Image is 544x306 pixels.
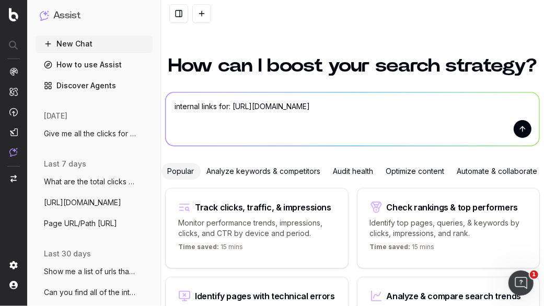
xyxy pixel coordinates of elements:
iframe: Intercom live chat [508,270,534,296]
img: My account [9,281,18,289]
span: Time saved: [178,243,219,251]
span: last 7 days [44,159,86,169]
div: Check rankings & top performers [387,203,518,211]
span: [URL][DOMAIN_NAME] [44,197,121,208]
a: How to use Assist [36,56,153,73]
div: Track clicks, traffic, & impressions [195,203,331,211]
button: Can you find all of the internal links f [36,284,153,301]
button: Give me all the clicks for these urls ov [36,125,153,142]
span: Show me a list of urls that contain "/pc [44,266,136,277]
div: Popular [161,163,201,180]
img: Setting [9,261,18,269]
img: Intelligence [9,87,18,96]
span: Give me all the clicks for these urls ov [44,128,136,139]
p: 15 mins [178,243,243,255]
span: Can you find all of the internal links f [44,287,136,298]
div: Identify pages with technical errors [195,292,335,300]
span: [DATE] [44,111,67,121]
button: Assist [40,8,148,23]
img: Assist [40,10,49,20]
a: Discover Agents [36,77,153,94]
button: Show me a list of urls that contain "/pc [36,263,153,280]
span: Time saved: [370,243,411,251]
button: What are the total clicks and impression [36,173,153,190]
img: Switch project [10,175,17,182]
span: Page URL/Path [URL] [44,218,117,229]
button: New Chat [36,36,153,52]
div: Automate & collaborate [451,163,544,180]
span: 1 [530,270,538,279]
img: Activation [9,108,18,116]
div: Optimize content [380,163,451,180]
img: Studio [9,128,18,136]
span: last 30 days [44,249,91,259]
button: Page URL/Path [URL] [36,215,153,232]
p: Identify top pages, queries, & keywords by clicks, impressions, and rank. [370,218,527,239]
button: [URL][DOMAIN_NAME] [36,194,153,211]
img: Analytics [9,67,18,76]
h1: How can I boost your search strategy? [165,56,540,75]
span: What are the total clicks and impression [44,176,136,187]
div: Analyze & compare search trends [387,292,522,300]
div: Audit health [327,163,380,180]
p: 15 mins [370,243,435,255]
div: Analyze keywords & competitors [201,163,327,180]
h1: Assist [53,8,80,23]
textarea: internal links for: [URL][DOMAIN_NAME] [166,92,539,146]
img: Assist [9,148,18,157]
img: Botify logo [9,8,18,21]
p: Monitor performance trends, impressions, clicks, and CTR by device and period. [178,218,335,239]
